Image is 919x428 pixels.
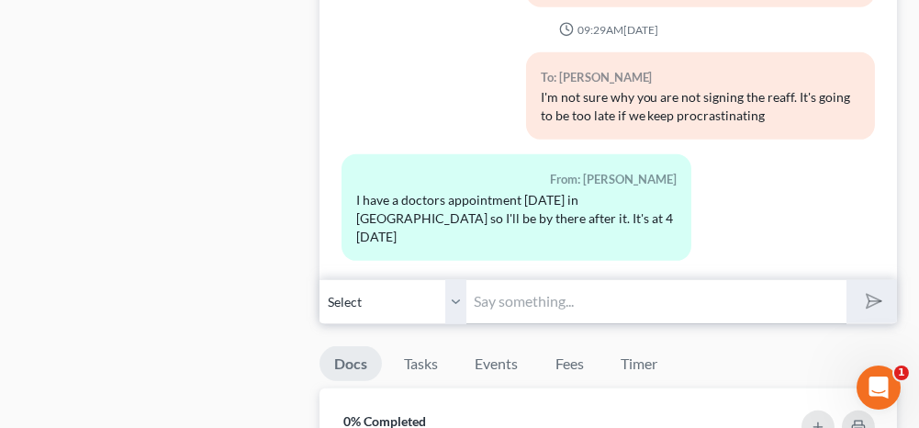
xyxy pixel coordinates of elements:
a: Tasks [389,346,453,382]
iframe: Intercom live chat [857,366,901,410]
div: 09:29AM[DATE] [342,22,875,38]
div: I have a doctors appointment [DATE] in [GEOGRAPHIC_DATA] so I'll be by there after it. It's at 4 ... [356,191,676,246]
div: From: [PERSON_NAME] [356,169,676,190]
span: 1 [894,366,909,380]
input: Say something... [466,279,846,324]
a: Timer [606,346,672,382]
a: Fees [540,346,599,382]
div: To: [PERSON_NAME] [541,67,860,88]
div: I'm not sure why you are not signing the reaff. It's going to be too late if we keep procrastinating [541,88,860,125]
a: Events [460,346,532,382]
a: Docs [319,346,382,382]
